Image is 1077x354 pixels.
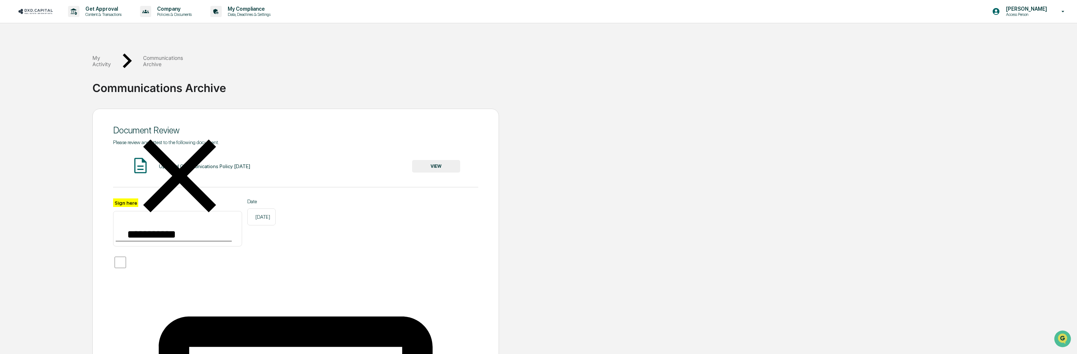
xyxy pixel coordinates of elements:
[54,94,60,100] div: 🗄️
[7,16,135,27] p: How can we help?
[1000,6,1051,12] p: [PERSON_NAME]
[52,125,89,131] a: Powered byPylon
[15,107,47,115] span: Data Lookup
[18,8,53,15] img: logo
[15,93,48,101] span: Preclearance
[61,93,92,101] span: Attestations
[247,198,276,204] label: Date
[7,108,13,114] div: 🔎
[25,64,94,70] div: We're available if you need us!
[113,139,219,145] span: Please review and attest to the following document.
[151,6,196,12] p: Company
[79,12,125,17] p: Content & Transactions
[25,57,121,64] div: Start new chat
[4,104,50,118] a: 🔎Data Lookup
[113,125,478,136] div: Document Review
[1053,330,1073,350] iframe: Open customer support
[412,160,460,173] button: VIEW
[7,94,13,100] div: 🖐️
[151,12,196,17] p: Policies & Documents
[247,208,276,225] div: [DATE]
[126,59,135,68] button: Start new chat
[92,75,1073,95] div: Communications Archive
[1000,12,1051,17] p: Access Person
[79,6,125,12] p: Get Approval
[222,12,274,17] p: Data, Deadlines & Settings
[222,6,274,12] p: My Compliance
[4,90,51,103] a: 🖐️Preclearance
[7,57,21,70] img: 1746055101610-c473b297-6a78-478c-a979-82029cc54cd1
[113,198,138,207] label: Sign here
[92,55,111,67] div: My Activity
[143,55,183,67] div: Communications Archive
[51,90,95,103] a: 🗄️Attestations
[74,125,89,131] span: Pylon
